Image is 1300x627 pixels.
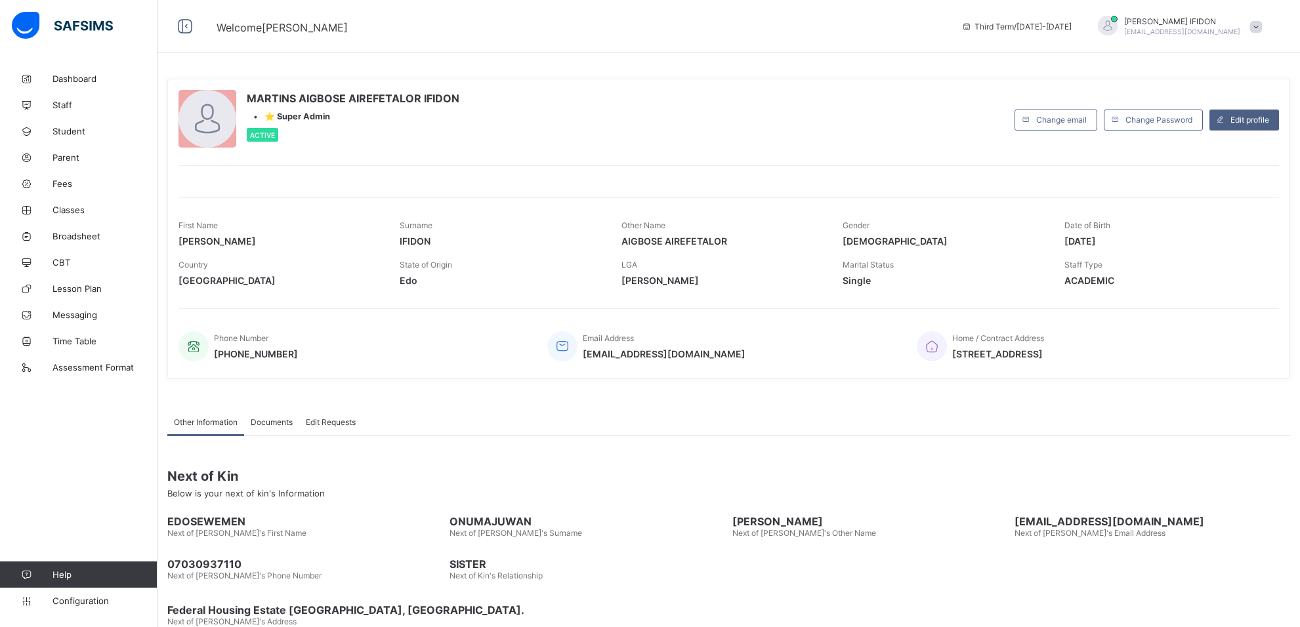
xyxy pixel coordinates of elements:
span: Classes [52,205,157,215]
div: • [247,111,459,121]
span: Change email [1036,115,1087,125]
span: Staff Type [1064,260,1102,270]
span: [EMAIL_ADDRESS][DOMAIN_NAME] [1124,28,1240,35]
span: CBT [52,257,157,268]
span: [PERSON_NAME] IFIDON [1124,16,1240,26]
span: Surname [400,220,432,230]
span: Other Name [621,220,665,230]
span: [STREET_ADDRESS] [952,348,1044,359]
span: Edit profile [1230,115,1269,125]
span: SISTER [450,557,725,571]
span: Country [178,260,208,270]
span: AIGBOSE AIREFETALOR [621,235,823,247]
span: Next of [PERSON_NAME]'s Phone Number [167,571,322,580]
span: Next of [PERSON_NAME]'s Address [167,617,297,626]
span: ⭐ Super Admin [264,111,330,121]
span: Broadsheet [52,231,157,241]
span: IFIDON [400,235,601,247]
span: session/term information [961,22,1072,31]
span: [PERSON_NAME] [732,515,1008,528]
span: Assessment Format [52,362,157,373]
span: Other Information [174,417,238,427]
span: Documents [251,417,293,427]
span: Below is your next of kin's Information [167,488,325,498]
span: First Name [178,220,218,230]
span: Next of [PERSON_NAME]'s Surname [450,528,582,538]
span: [DATE] [1064,235,1266,247]
span: Lesson Plan [52,283,157,294]
span: EDOSEWEMEN [167,515,443,528]
span: Time Table [52,336,157,346]
span: Phone Number [214,333,268,343]
span: Student [52,126,157,136]
span: Configuration [52,596,157,606]
span: Edit Requests [306,417,356,427]
span: ONUMAJUWAN [450,515,725,528]
span: Dashboard [52,73,157,84]
span: Active [250,131,275,139]
span: Marital Status [843,260,894,270]
span: Edo [400,275,601,286]
span: Fees [52,178,157,189]
span: Next of Kin [167,468,1290,484]
span: Date of Birth [1064,220,1110,230]
span: [EMAIL_ADDRESS][DOMAIN_NAME] [1015,515,1290,528]
span: ACADEMIC [1064,275,1266,286]
span: LGA [621,260,637,270]
span: Single [843,275,1044,286]
span: Messaging [52,310,157,320]
span: Welcome [PERSON_NAME] [217,21,348,34]
span: State of Origin [400,260,452,270]
span: Home / Contract Address [952,333,1044,343]
span: [EMAIL_ADDRESS][DOMAIN_NAME] [583,348,745,359]
span: Email Address [583,333,634,343]
span: Parent [52,152,157,163]
span: [GEOGRAPHIC_DATA] [178,275,380,286]
span: Staff [52,100,157,110]
span: Federal Housing Estate [GEOGRAPHIC_DATA], [GEOGRAPHIC_DATA]. [167,603,1290,617]
span: [PERSON_NAME] [621,275,823,286]
span: Next of [PERSON_NAME]'s Email Address [1015,528,1165,538]
img: safsims [12,12,113,39]
span: [PHONE_NUMBER] [214,348,298,359]
span: MARTINS AIGBOSE AIREFETALOR IFIDON [247,92,459,105]
div: MARTINSIFIDON [1085,16,1269,37]
span: Gender [843,220,870,230]
span: Help [52,569,157,580]
span: [PERSON_NAME] [178,235,380,247]
span: [DEMOGRAPHIC_DATA] [843,235,1044,247]
span: Next of [PERSON_NAME]'s Other Name [732,528,876,538]
span: Change Password [1125,115,1192,125]
span: 07030937110 [167,557,443,571]
span: Next of Kin's Relationship [450,571,543,580]
span: Next of [PERSON_NAME]'s First Name [167,528,306,538]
